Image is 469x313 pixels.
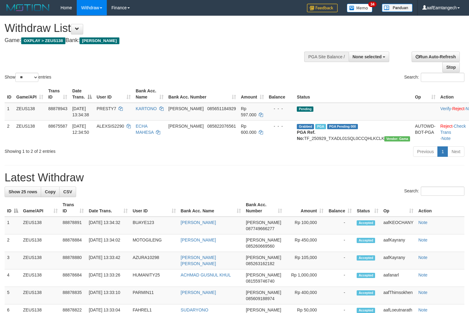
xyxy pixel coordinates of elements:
[48,124,67,129] span: 88675587
[130,252,178,269] td: AZURA10298
[381,269,416,287] td: aafanarl
[86,199,130,217] th: Date Trans.: activate to sort column ascending
[5,172,464,184] h1: Latest Withdraw
[136,124,153,135] a: ECHA MAHESA
[404,73,464,82] label: Search:
[21,217,60,234] td: ZEUS138
[384,136,410,141] span: Vendor URL: https://trx31.1velocity.biz
[381,252,416,269] td: aafKayrany
[243,199,285,217] th: Bank Acc. Number: activate to sort column ascending
[5,199,21,217] th: ID: activate to sort column descending
[294,85,413,103] th: Status
[326,234,354,252] td: -
[381,199,416,217] th: Op: activate to sort column ascending
[72,106,89,117] span: [DATE] 13:34:38
[5,187,41,197] a: Show 25 rows
[60,252,86,269] td: 88878880
[421,73,464,82] input: Search:
[304,52,348,62] div: PGA Site Balance /
[246,238,281,242] span: [PERSON_NAME]
[60,199,86,217] th: Trans ID: activate to sort column ascending
[307,4,338,12] img: Feedback.jpg
[421,187,464,196] input: Search:
[130,217,178,234] td: BUAYE123
[442,62,460,72] a: Stop
[246,279,274,284] span: Copy 081559746740 to clipboard
[357,308,375,313] span: Accepted
[59,187,76,197] a: CSV
[326,269,354,287] td: -
[452,106,464,111] a: Reject
[368,2,377,7] span: 34
[246,255,281,260] span: [PERSON_NAME]
[178,199,243,217] th: Bank Acc. Name: activate to sort column ascending
[21,234,60,252] td: ZEUS138
[413,120,438,144] td: AUTOWD-BOT-PGA
[440,124,453,129] a: Reject
[297,130,315,141] b: PGA Ref. No:
[181,238,216,242] a: [PERSON_NAME]
[169,106,204,111] span: [PERSON_NAME]
[5,252,21,269] td: 3
[136,106,157,111] a: KARTONO
[5,120,14,144] td: 2
[418,220,428,225] a: Note
[63,189,72,194] span: CSV
[246,307,281,312] span: [PERSON_NAME]
[207,106,236,111] span: Copy 085651184929 to clipboard
[285,199,326,217] th: Amount: activate to sort column ascending
[21,287,60,304] td: ZEUS138
[418,255,428,260] a: Note
[266,85,295,103] th: Balance
[5,269,21,287] td: 4
[246,261,274,266] span: Copy 085263162182 to clipboard
[238,85,266,103] th: Amount: activate to sort column ascending
[181,220,216,225] a: [PERSON_NAME]
[181,272,231,277] a: ACHMAD GUSNUL KHUL
[241,124,257,135] span: Rp 600.000
[97,106,116,111] span: PRESTY7
[404,187,464,196] label: Search:
[357,273,375,278] span: Accepted
[5,103,14,121] td: 1
[181,255,216,266] a: [PERSON_NAME] [PERSON_NAME]
[418,290,428,295] a: Note
[437,146,448,157] a: 1
[86,234,130,252] td: [DATE] 13:34:02
[357,290,375,296] span: Accepted
[5,146,191,154] div: Showing 1 to 2 of 2 entries
[181,307,208,312] a: SUDARYONO
[15,73,38,82] select: Showentries
[60,287,86,304] td: 88878835
[60,234,86,252] td: 88878884
[48,106,67,111] span: 88878943
[21,252,60,269] td: ZEUS138
[5,73,51,82] label: Show entries
[246,220,281,225] span: [PERSON_NAME]
[246,272,281,277] span: [PERSON_NAME]
[285,269,326,287] td: Rp 1,000,000
[297,106,313,112] span: Pending
[357,255,375,261] span: Accepted
[60,217,86,234] td: 88878891
[326,252,354,269] td: -
[130,199,178,217] th: User ID: activate to sort column ascending
[246,290,281,295] span: [PERSON_NAME]
[133,85,166,103] th: Bank Acc. Name: activate to sort column ascending
[326,199,354,217] th: Balance: activate to sort column ascending
[354,199,381,217] th: Status: activate to sort column ascending
[246,244,274,249] span: Copy 085260669560 to clipboard
[285,252,326,269] td: Rp 105,000
[14,103,46,121] td: ZEUS138
[294,120,413,144] td: TF_250929_TXADL01SQL0CCQHLKCLK
[169,124,204,129] span: [PERSON_NAME]
[166,85,238,103] th: Bank Acc. Number: activate to sort column ascending
[353,54,382,59] span: None selected
[41,187,60,197] a: Copy
[21,37,65,44] span: OXPLAY > ZEUS138
[246,296,274,301] span: Copy 085609188974 to clipboard
[241,106,257,117] span: Rp 597.000
[269,106,292,112] div: - - -
[357,238,375,243] span: Accepted
[72,124,89,135] span: [DATE] 12:34:50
